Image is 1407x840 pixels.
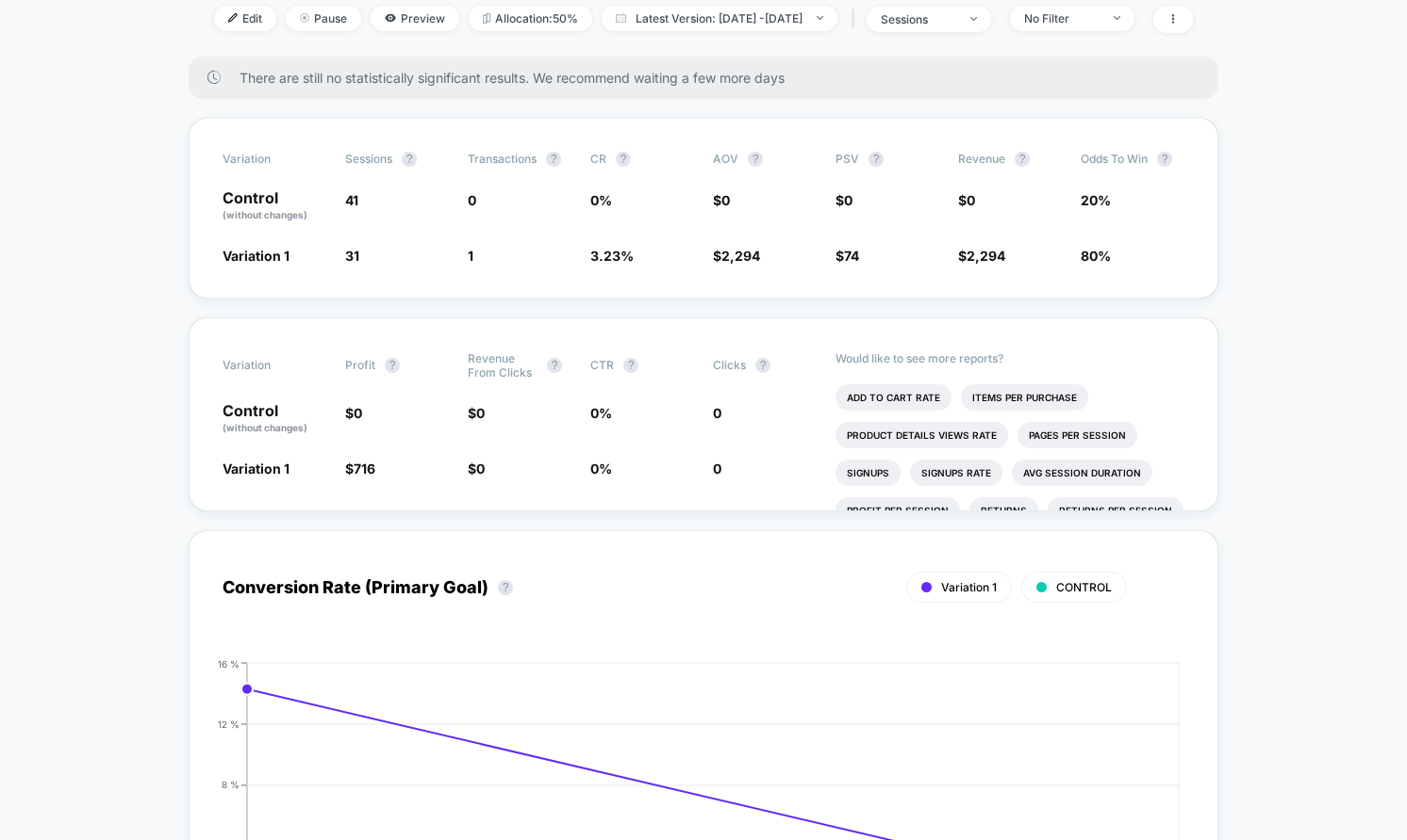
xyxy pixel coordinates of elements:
[240,70,1181,86] span: There are still no statistically significant results. We recommend waiting a few more days
[402,152,417,167] button: ?
[476,405,485,421] span: 0
[721,192,730,208] span: 0
[713,192,730,208] span: $
[616,152,631,167] button: ?
[590,152,606,166] span: CR
[223,190,326,222] p: Control
[1012,460,1152,486] li: Avg Session Duration
[468,405,485,421] span: $
[836,497,960,524] li: Profit Per Session
[286,6,361,31] span: Pause
[844,248,859,264] span: 74
[345,152,392,166] span: Sessions
[755,358,770,373] button: ?
[836,248,859,264] span: $
[713,405,721,421] span: 0
[1018,422,1137,448] li: Pages Per Session
[590,460,612,477] span: 0 %
[881,12,956,26] div: sessions
[354,460,375,477] span: 716
[223,152,326,167] span: Variation
[969,497,1038,524] li: Returns
[223,209,307,220] span: (without changes)
[385,358,400,373] button: ?
[616,13,626,23] img: calendar
[468,248,473,264] span: 1
[1081,192,1111,208] span: 20%
[713,460,721,477] span: 0
[836,192,852,208] span: $
[941,580,997,594] span: Variation 1
[354,405,362,421] span: 0
[228,13,238,23] img: edit
[476,460,485,477] span: 0
[345,358,375,372] span: Profit
[910,460,1002,486] li: Signups Rate
[967,248,1005,264] span: 2,294
[970,17,977,21] img: end
[836,152,859,166] span: PSV
[602,6,837,31] span: Latest Version: [DATE] - [DATE]
[468,152,537,166] span: Transactions
[483,13,490,24] img: rebalance
[713,152,738,166] span: AOV
[713,248,760,264] span: $
[1048,497,1184,524] li: Returns Per Session
[223,351,326,380] span: Variation
[836,384,952,411] li: Add To Cart Rate
[1056,580,1112,594] span: CONTROL
[817,16,823,20] img: end
[590,405,612,421] span: 0 %
[498,580,513,595] button: ?
[748,152,763,167] button: ?
[713,358,746,372] span: Clicks
[223,422,307,433] span: (without changes)
[958,152,1005,166] span: Revenue
[967,192,975,208] span: 0
[468,460,485,477] span: $
[223,248,290,264] span: Variation 1
[836,422,1008,448] li: Product Details Views Rate
[300,13,309,23] img: end
[836,460,901,486] li: Signups
[958,248,1005,264] span: $
[214,6,276,31] span: Edit
[1081,248,1111,264] span: 80%
[345,192,358,208] span: 41
[547,358,562,373] button: ?
[590,192,612,208] span: 0 %
[468,351,538,380] span: Revenue From Clicks
[1081,152,1184,167] span: Odds to Win
[958,192,975,208] span: $
[345,248,359,264] span: 31
[546,152,561,167] button: ?
[1024,11,1100,25] div: No Filter
[218,718,240,729] tspan: 12 %
[1114,16,1120,20] img: end
[469,6,592,31] span: Allocation: 50%
[345,460,375,477] span: $
[1015,152,1030,167] button: ?
[223,460,290,477] span: Variation 1
[847,6,867,33] span: |
[836,351,1184,365] p: Would like to see more reports?
[468,192,476,208] span: 0
[1157,152,1172,167] button: ?
[223,403,326,435] p: Control
[371,6,459,31] span: Preview
[844,192,852,208] span: 0
[222,779,240,790] tspan: 8 %
[961,384,1088,411] li: Items Per Purchase
[623,358,638,373] button: ?
[869,152,884,167] button: ?
[590,358,614,372] span: CTR
[721,248,760,264] span: 2,294
[345,405,362,421] span: $
[590,248,634,264] span: 3.23 %
[218,657,240,669] tspan: 16 %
